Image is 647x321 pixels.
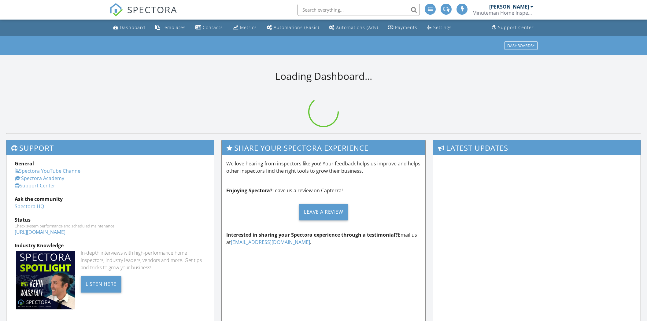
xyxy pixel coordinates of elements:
[15,168,82,174] a: Spectora YouTube Channel
[299,204,348,220] div: Leave a Review
[127,3,177,16] span: SPECTORA
[264,22,322,33] a: Automations (Basic)
[226,187,272,194] strong: Enjoying Spectora?
[386,22,420,33] a: Payments
[489,4,529,10] div: [PERSON_NAME]
[193,22,225,33] a: Contacts
[15,160,34,167] strong: General
[226,231,398,238] strong: Interested in sharing your Spectora experience through a testimonial?
[16,251,75,309] img: Spectoraspolightmain
[433,140,641,155] h3: Latest Updates
[15,195,205,203] div: Ask the community
[231,239,310,245] a: [EMAIL_ADDRESS][DOMAIN_NAME]
[81,276,121,293] div: Listen Here
[226,187,421,194] p: Leave us a review on Capterra!
[15,229,65,235] a: [URL][DOMAIN_NAME]
[111,22,148,33] a: Dashboard
[498,24,534,30] div: Support Center
[162,24,186,30] div: Templates
[15,203,44,210] a: Spectora HQ
[395,24,417,30] div: Payments
[222,140,425,155] h3: Share Your Spectora Experience
[472,10,534,16] div: Minuteman Home Inspections LLC
[15,223,205,228] div: Check system performance and scheduled maintenance.
[298,4,420,16] input: Search everything...
[505,41,538,50] button: Dashboards
[274,24,319,30] div: Automations (Basic)
[433,24,452,30] div: Settings
[15,182,55,189] a: Support Center
[490,22,536,33] a: Support Center
[109,3,123,17] img: The Best Home Inspection Software - Spectora
[226,160,421,175] p: We love hearing from inspectors like you! Your feedback helps us improve and helps other inspecto...
[203,24,223,30] div: Contacts
[109,8,177,21] a: SPECTORA
[15,216,205,223] div: Status
[226,199,421,225] a: Leave a Review
[507,43,535,48] div: Dashboards
[6,140,214,155] h3: Support
[120,24,145,30] div: Dashboard
[81,249,205,271] div: In-depth interviews with high-performance home inspectors, industry leaders, vendors and more. Ge...
[15,175,64,182] a: Spectora Academy
[425,22,454,33] a: Settings
[153,22,188,33] a: Templates
[240,24,257,30] div: Metrics
[15,242,205,249] div: Industry Knowledge
[226,231,421,246] p: Email us at .
[336,24,378,30] div: Automations (Adv)
[81,280,121,287] a: Listen Here
[327,22,381,33] a: Automations (Advanced)
[230,22,259,33] a: Metrics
